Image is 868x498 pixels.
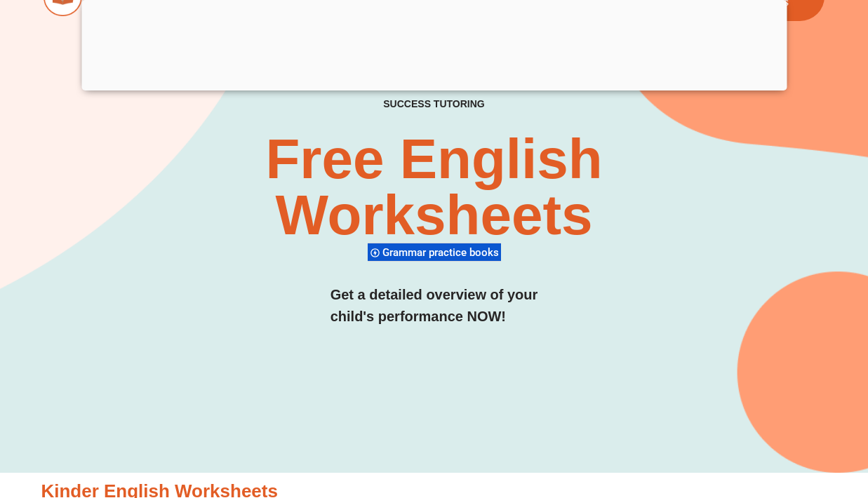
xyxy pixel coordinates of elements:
[368,243,501,262] div: Grammar practice books
[627,339,868,498] iframe: Chat Widget
[330,284,538,328] h3: Get a detailed overview of your child's performance NOW!
[382,246,503,259] span: Grammar practice books
[176,131,692,243] h2: Free English Worksheets​
[319,98,550,110] h4: SUCCESS TUTORING​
